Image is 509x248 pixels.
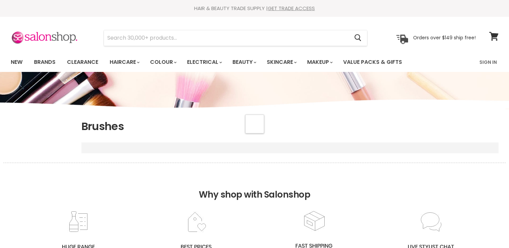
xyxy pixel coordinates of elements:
[104,30,367,46] form: Product
[3,163,506,210] h2: Why shop with Salonshop
[227,55,260,69] a: Beauty
[302,55,337,69] a: Makeup
[6,52,441,72] ul: Main menu
[475,55,501,69] a: Sign In
[145,55,181,69] a: Colour
[349,30,367,46] button: Search
[6,55,28,69] a: New
[105,55,144,69] a: Haircare
[62,55,103,69] a: Clearance
[338,55,407,69] a: Value Packs & Gifts
[413,35,476,41] p: Orders over $149 ship free!
[81,119,499,133] h1: Brushes
[268,5,315,12] a: GET TRADE ACCESS
[104,30,349,46] input: Search
[182,55,226,69] a: Electrical
[2,5,507,12] div: HAIR & BEAUTY TRADE SUPPLY |
[2,52,507,72] nav: Main
[29,55,61,69] a: Brands
[262,55,301,69] a: Skincare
